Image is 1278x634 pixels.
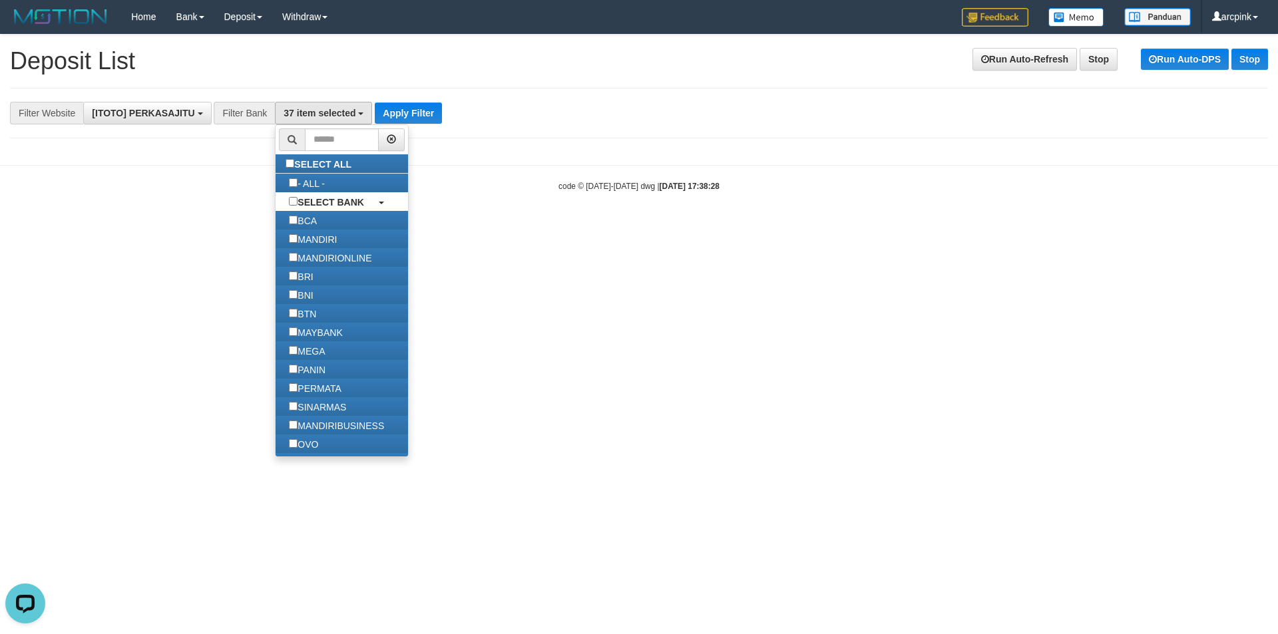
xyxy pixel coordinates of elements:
[275,102,372,124] button: 37 item selected
[289,365,298,373] input: PANIN
[284,108,355,118] span: 37 item selected
[276,360,339,379] label: PANIN
[558,182,720,191] small: code © [DATE]-[DATE] dwg |
[375,102,442,124] button: Apply Filter
[962,8,1028,27] img: Feedback.jpg
[276,341,338,360] label: MEGA
[10,102,83,124] div: Filter Website
[289,439,298,448] input: OVO
[276,230,350,248] label: MANDIRI
[289,178,298,187] input: - ALL -
[276,379,355,397] label: PERMATA
[289,402,298,410] input: SINARMAS
[1080,48,1118,71] a: Stop
[5,5,45,45] button: Open LiveChat chat widget
[276,434,331,453] label: OVO
[276,453,343,472] label: GOPAY
[1231,49,1268,70] a: Stop
[289,216,298,224] input: BCA
[289,234,298,243] input: MANDIRI
[276,323,355,341] label: MAYBANK
[289,346,298,355] input: MEGA
[1141,49,1229,70] a: Run Auto-DPS
[289,309,298,317] input: BTN
[276,192,408,211] a: SELECT BANK
[289,383,298,392] input: PERMATA
[214,102,275,124] div: Filter Bank
[289,290,298,299] input: BNI
[1124,8,1191,26] img: panduan.png
[276,211,330,230] label: BCA
[10,7,111,27] img: MOTION_logo.png
[286,159,294,168] input: SELECT ALL
[276,397,359,416] label: SINARMAS
[276,304,329,323] label: BTN
[10,48,1268,75] h1: Deposit List
[276,416,397,434] label: MANDIRIBUSINESS
[276,174,338,192] label: - ALL -
[289,197,298,206] input: SELECT BANK
[972,48,1077,71] a: Run Auto-Refresh
[276,154,365,173] label: SELECT ALL
[1048,8,1104,27] img: Button%20Memo.svg
[83,102,211,124] button: [ITOTO] PERKASAJITU
[276,285,326,304] label: BNI
[289,271,298,280] input: BRI
[298,197,364,208] b: SELECT BANK
[92,108,194,118] span: [ITOTO] PERKASAJITU
[276,248,385,267] label: MANDIRIONLINE
[660,182,720,191] strong: [DATE] 17:38:28
[276,267,326,285] label: BRI
[289,253,298,261] input: MANDIRIONLINE
[289,420,298,429] input: MANDIRIBUSINESS
[289,327,298,336] input: MAYBANK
